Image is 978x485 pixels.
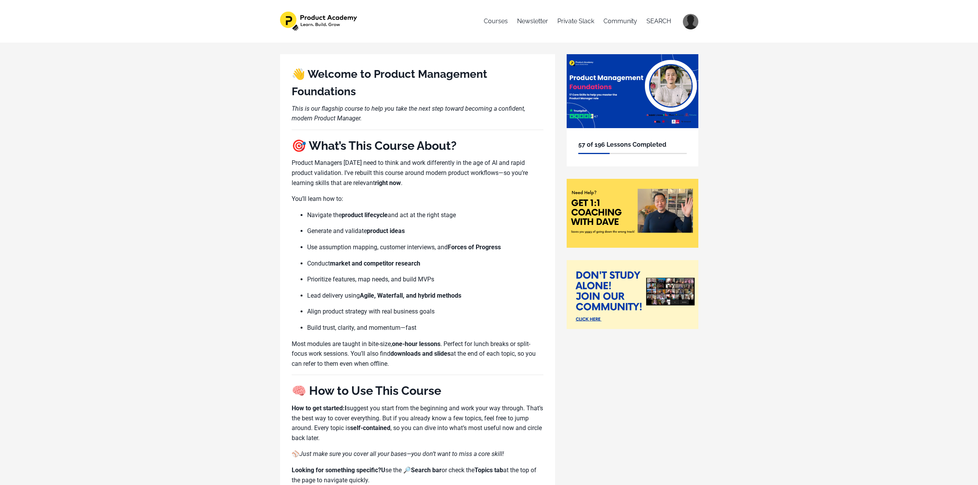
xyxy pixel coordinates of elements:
[375,179,401,187] b: right now
[292,465,543,485] p: se the 🔎 or check the at the top of the page to navigate quickly.
[292,194,543,204] p: You’ll learn how to:
[307,260,330,267] span: Conduct
[307,274,543,284] p: Prioritize features, map needs, and build MVPs
[557,12,594,31] a: Private Slack
[345,404,347,412] b: I
[603,12,637,31] a: Community
[292,68,487,98] b: 👋 Welcome to Product Management Foundations
[360,292,461,299] b: Agile, Waterfall, and hybrid methods
[292,403,543,443] p: suggest you start from the beginning and work your way through. That’s the best way to cover ever...
[292,404,345,412] b: How to get started:
[392,340,440,348] b: one-hour lessons
[448,243,501,251] b: Forces of Progress
[367,227,405,235] b: product ideas
[307,307,543,317] p: Align product strategy with real business goals
[280,12,359,31] img: 1e4575b-f30f-f7bc-803-1053f84514_582dc3fb-c1b0-4259-95ab-5487f20d86c3.png
[292,466,381,474] b: Looking for something specific?
[646,12,671,31] a: SEARCH
[381,466,385,474] b: U
[517,12,548,31] a: Newsletter
[307,242,543,252] p: Use assumption mapping, customer interviews, and
[484,12,508,31] a: Courses
[292,449,543,459] p: ⚾️
[307,323,543,333] p: Build trust, clarity, and momentum—fast
[342,211,388,219] b: product lifecycle
[292,384,441,398] b: 🧠 How to Use This Course
[474,466,503,474] b: Topics tab
[330,260,420,267] b: market and competitor research
[411,466,442,474] b: Search bar
[307,210,543,220] p: Navigate the and act at the right stage
[292,139,457,153] b: 🎯 What’s This Course About?
[578,140,687,150] h6: 57 of 196 Lessons Completed
[567,260,698,329] img: 8f7df7-7e21-1711-f3b5-0b085c5d0c7_join_our_community.png
[292,105,525,122] i: This is our flagship course to help you take the next step toward becoming a confident, modern Pr...
[567,179,698,248] img: 8be08-880d-c0e-b727-42286b0aac6e_Need_coaching_.png
[307,292,360,299] span: Lead delivery using
[683,14,698,29] img: 82c0ba29582d690064e5445c78d54ad4
[567,54,698,128] img: 44604e1-f832-4873-c755-8be23318bfc_12.png
[390,350,450,357] b: downloads and slides
[292,339,543,369] p: Most modules are taught in bite-size, . Perfect for lunch breaks or split-focus work sessions. Yo...
[299,450,504,458] i: Just make sure you cover all your bases—you don’t want to miss a core skill!
[350,424,390,432] b: self-contained
[292,158,543,188] p: Product Managers [DATE] need to think and work differently in the age of AI and rapid product val...
[307,226,543,236] p: Generate and validate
